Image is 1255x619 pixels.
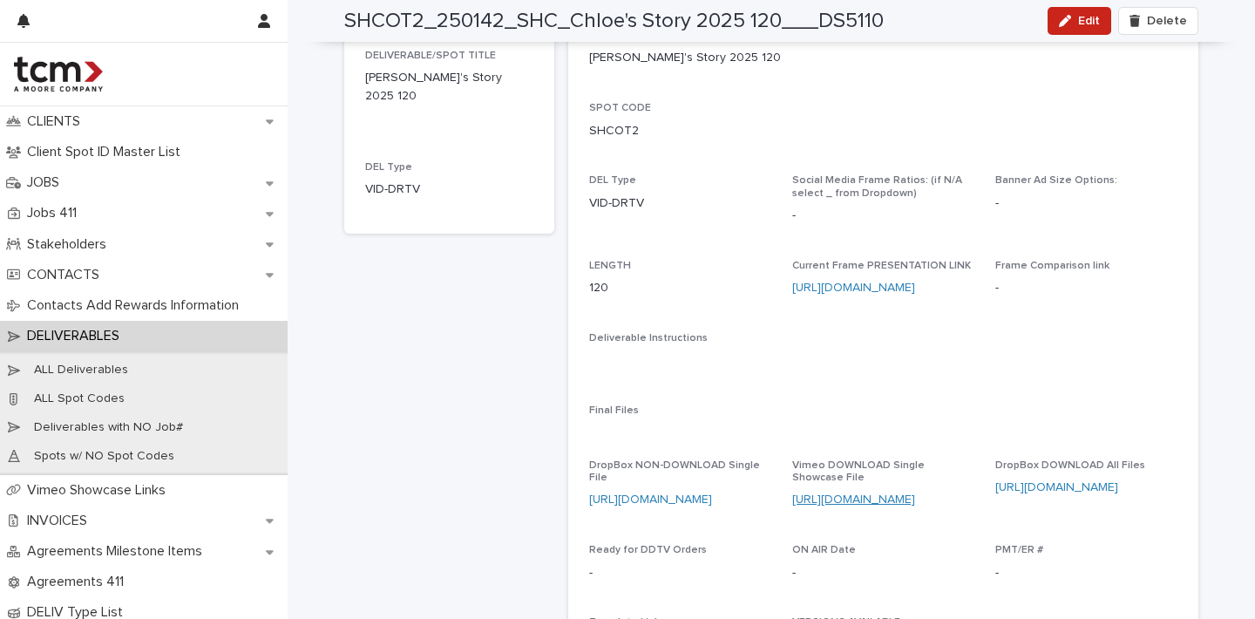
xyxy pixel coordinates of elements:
[589,194,771,213] p: VID-DRTV
[792,175,962,198] span: Social Media Frame Ratios: (if N/A select _ from Dropdown)
[792,207,974,225] p: -
[20,420,197,435] p: Deliverables with NO Job#
[995,460,1145,471] span: DropBox DOWNLOAD All Files
[20,482,180,499] p: Vimeo Showcase Links
[589,122,639,140] p: SHCOT2
[365,51,496,61] span: DELIVERABLE/SPOT TITLE
[20,113,94,130] p: CLIENTS
[20,574,138,590] p: Agreements 411
[995,564,1177,582] p: -
[20,144,194,160] p: Client Spot ID Master List
[20,297,253,314] p: Contacts Add Rewards Information
[20,267,113,283] p: CONTACTS
[1078,15,1100,27] span: Edit
[995,545,1043,555] span: PMT/ER #
[365,180,533,199] p: VID-DRTV
[589,333,708,344] span: Deliverable Instructions
[995,261,1109,271] span: Frame Comparison link
[589,564,771,582] p: -
[1118,7,1198,35] button: Delete
[995,175,1117,186] span: Banner Ad Size Options:
[14,57,103,92] img: 4hMmSqQkux38exxPVZHQ
[792,460,925,483] span: Vimeo DOWNLOAD Single Showcase File
[20,236,120,253] p: Stakeholders
[995,194,1177,213] p: -
[344,9,884,34] h2: SHCOT2_250142_SHC_Chloe's Story 2025 120___DS5110
[20,513,101,529] p: INVOICES
[589,460,760,483] span: DropBox NON-DOWNLOAD Single File
[20,391,139,406] p: ALL Spot Codes
[1048,7,1111,35] button: Edit
[589,49,781,67] p: [PERSON_NAME]'s Story 2025 120
[995,279,1177,297] p: -
[792,282,915,294] a: [URL][DOMAIN_NAME]
[20,363,142,378] p: ALL Deliverables
[589,545,707,555] span: Ready for DDTV Orders
[1147,15,1187,27] span: Delete
[792,545,856,555] span: ON AIR Date
[20,205,91,221] p: Jobs 411
[365,162,412,173] span: DEL Type
[589,405,639,416] span: Final Files
[589,103,651,113] span: SPOT CODE
[589,493,712,506] a: [URL][DOMAIN_NAME]
[792,493,915,506] a: [URL][DOMAIN_NAME]
[792,564,974,582] p: -
[20,449,188,464] p: Spots w/ NO Spot Codes
[995,481,1118,493] a: [URL][DOMAIN_NAME]
[589,175,636,186] span: DEL Type
[792,261,971,271] span: Current Frame PRESENTATION LINK
[589,279,771,297] p: 120
[20,328,133,344] p: DELIVERABLES
[589,261,631,271] span: LENGTH
[365,69,533,105] p: [PERSON_NAME]'s Story 2025 120
[20,543,216,560] p: Agreements Milestone Items
[20,174,73,191] p: JOBS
